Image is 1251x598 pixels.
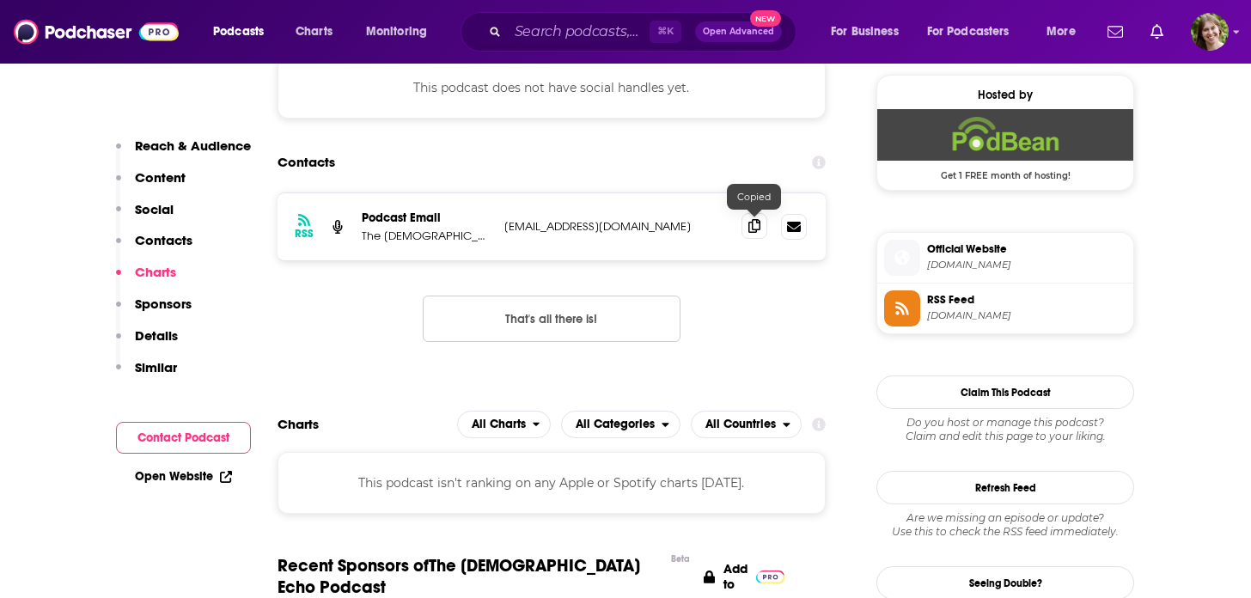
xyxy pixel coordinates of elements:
[116,359,177,391] button: Similar
[135,469,232,484] a: Open Website
[916,18,1034,46] button: open menu
[284,18,343,46] a: Charts
[876,511,1134,539] div: Are we missing an episode or update? Use this to check the RSS feed immediately.
[116,137,251,169] button: Reach & Audience
[831,20,899,44] span: For Business
[14,15,179,48] img: Podchaser - Follow, Share and Rate Podcasts
[423,296,680,342] button: Nothing here.
[457,411,552,438] h2: Platforms
[504,219,728,234] p: [EMAIL_ADDRESS][DOMAIN_NAME]
[116,296,192,327] button: Sponsors
[457,411,552,438] button: open menu
[213,20,264,44] span: Podcasts
[671,553,690,564] div: Beta
[135,169,186,186] p: Content
[135,232,192,248] p: Contacts
[295,227,314,241] h3: RSS
[296,20,333,44] span: Charts
[354,18,449,46] button: open menu
[116,422,251,454] button: Contact Podcast
[884,240,1126,276] a: Official Website[DOMAIN_NAME]
[691,411,802,438] h2: Countries
[927,292,1126,308] span: RSS Feed
[1047,20,1076,44] span: More
[561,411,680,438] button: open menu
[704,555,784,598] a: Add to
[876,471,1134,504] button: Refresh Feed
[695,21,782,42] button: Open AdvancedNew
[877,109,1133,161] img: Podbean Deal: Get 1 FREE month of hosting!
[135,359,177,375] p: Similar
[876,375,1134,409] button: Claim This Podcast
[691,411,802,438] button: open menu
[116,232,192,264] button: Contacts
[1191,13,1229,51] button: Show profile menu
[756,571,784,583] img: Pro Logo
[116,201,174,233] button: Social
[877,109,1133,180] a: Podbean Deal: Get 1 FREE month of hosting!
[366,20,427,44] span: Monitoring
[561,411,680,438] h2: Categories
[650,21,681,43] span: ⌘ K
[278,452,826,514] div: This podcast isn't ranking on any Apple or Spotify charts [DATE].
[116,264,176,296] button: Charts
[278,555,662,598] span: Recent Sponsors of The [DEMOGRAPHIC_DATA] Echo Podcast
[362,211,491,225] p: Podcast Email
[472,418,526,430] span: All Charts
[884,290,1126,326] a: RSS Feed[DOMAIN_NAME]
[477,12,813,52] div: Search podcasts, credits, & more...
[135,327,178,344] p: Details
[1034,18,1097,46] button: open menu
[201,18,286,46] button: open menu
[727,184,781,210] div: Copied
[705,418,776,430] span: All Countries
[877,88,1133,102] div: Hosted by
[927,309,1126,322] span: feed.podbean.com
[362,229,491,243] p: The [DEMOGRAPHIC_DATA] Echo
[278,57,826,119] div: This podcast does not have social handles yet.
[116,327,178,359] button: Details
[927,20,1010,44] span: For Podcasters
[876,416,1134,430] span: Do you host or manage this podcast?
[278,146,335,179] h2: Contacts
[135,201,174,217] p: Social
[278,416,319,432] h2: Charts
[1191,13,1229,51] img: User Profile
[927,241,1126,257] span: Official Website
[877,161,1133,181] span: Get 1 FREE month of hosting!
[576,418,655,430] span: All Categories
[876,416,1134,443] div: Claim and edit this page to your liking.
[819,18,920,46] button: open menu
[703,27,774,36] span: Open Advanced
[1144,17,1170,46] a: Show notifications dropdown
[135,137,251,154] p: Reach & Audience
[750,10,781,27] span: New
[116,169,186,201] button: Content
[508,18,650,46] input: Search podcasts, credits, & more...
[135,296,192,312] p: Sponsors
[723,561,748,592] p: Add to
[1191,13,1229,51] span: Logged in as bellagibb
[135,264,176,280] p: Charts
[1101,17,1130,46] a: Show notifications dropdown
[927,259,1126,272] span: CatholicEchoPodcast.podbean.com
